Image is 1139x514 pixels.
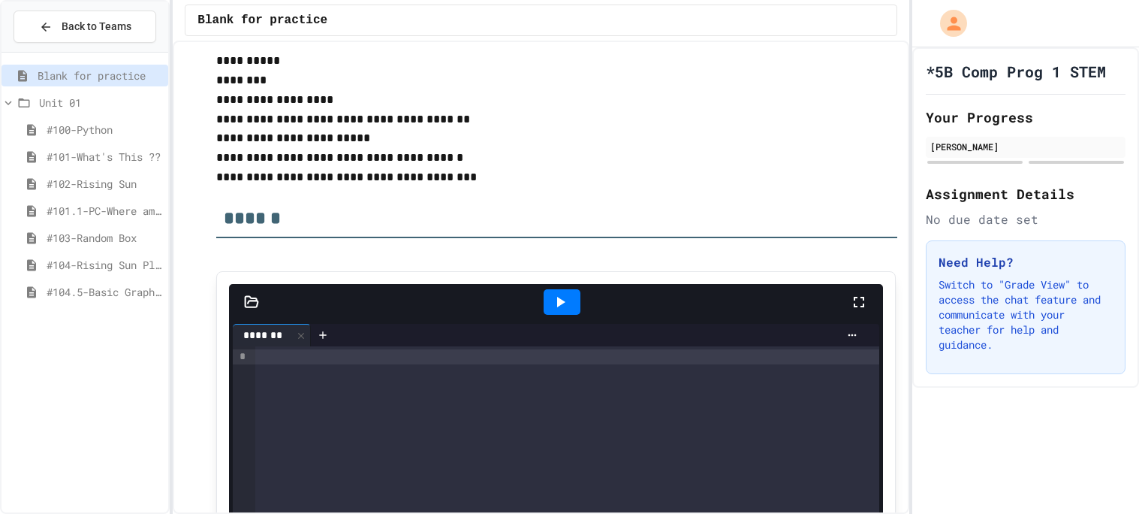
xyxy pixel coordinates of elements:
div: No due date set [926,210,1125,228]
div: My Account [924,6,971,41]
h3: Need Help? [939,253,1113,271]
span: Back to Teams [62,19,131,35]
button: Back to Teams [14,11,156,43]
span: #104-Rising Sun Plus [47,257,162,273]
span: Blank for practice [38,68,162,83]
div: [PERSON_NAME] [930,140,1121,153]
span: #103-Random Box [47,230,162,246]
span: #101-What's This ?? [47,149,162,165]
h1: *5B Comp Prog 1 STEM [926,61,1106,82]
span: Blank for practice [197,11,327,29]
p: Switch to "Grade View" to access the chat feature and communicate with your teacher for help and ... [939,277,1113,352]
span: #101.1-PC-Where am I? [47,203,162,219]
span: #100-Python [47,122,162,138]
span: #104.5-Basic Graphics Review [47,284,162,300]
span: #102-Rising Sun [47,176,162,192]
h2: Assignment Details [926,183,1125,204]
span: Unit 01 [39,95,162,110]
h2: Your Progress [926,107,1125,128]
